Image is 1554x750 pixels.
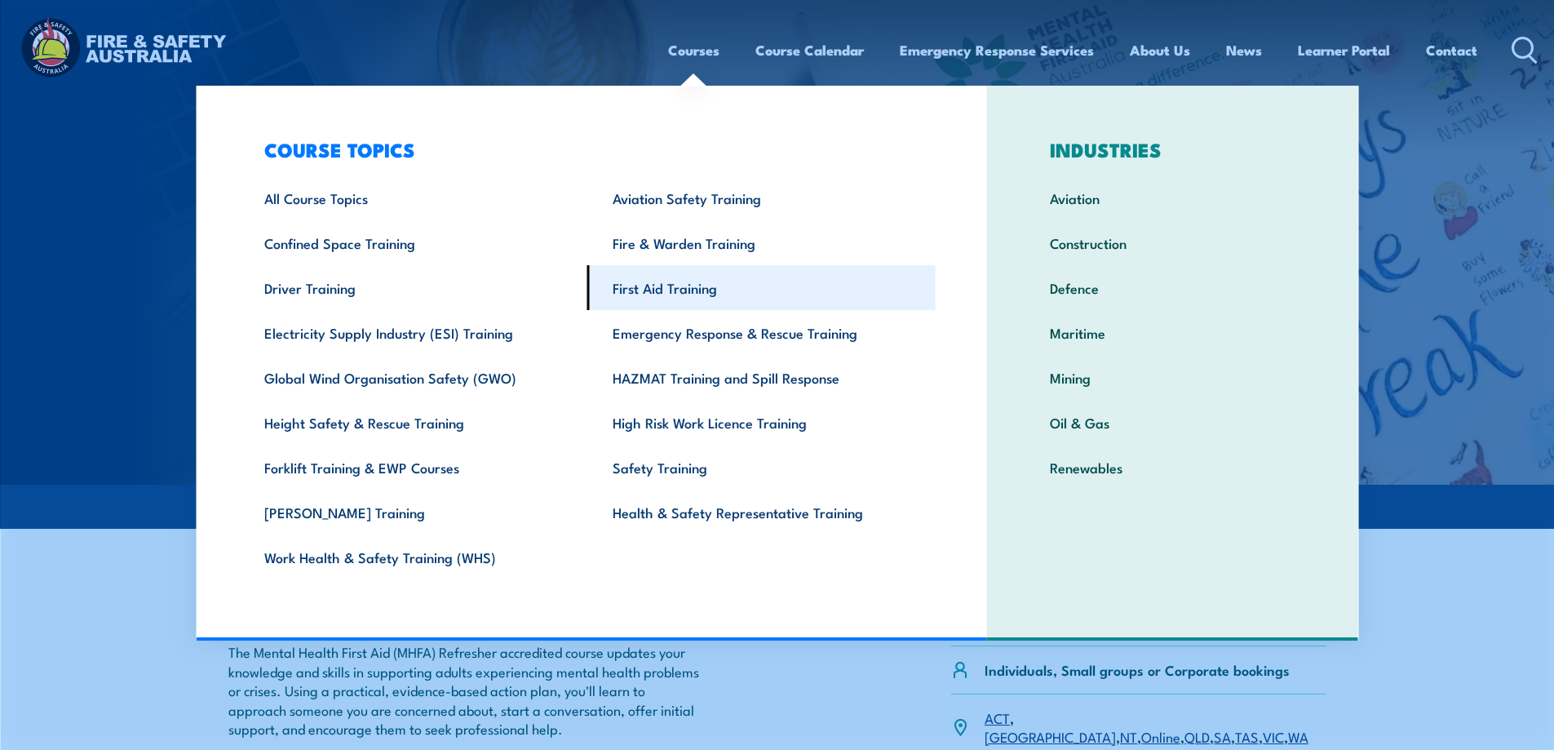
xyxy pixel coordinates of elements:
[239,175,587,220] a: All Course Topics
[985,726,1116,746] a: [GEOGRAPHIC_DATA]
[755,29,864,72] a: Course Calendar
[668,29,719,72] a: Courses
[239,265,587,310] a: Driver Training
[1226,29,1262,72] a: News
[985,708,1326,747] p: , , , , , , , ,
[239,355,587,400] a: Global Wind Organisation Safety (GWO)
[587,355,936,400] a: HAZMAT Training and Spill Response
[239,535,587,579] a: Work Health & Safety Training (WHS)
[1025,138,1321,161] h3: INDUSTRIES
[1426,29,1477,72] a: Contact
[1141,726,1180,746] a: Online
[239,490,587,535] a: [PERSON_NAME] Training
[239,400,587,445] a: Height Safety & Rescue Training
[587,265,936,310] a: First Aid Training
[1025,175,1321,220] a: Aviation
[587,175,936,220] a: Aviation Safety Training
[239,445,587,490] a: Forklift Training & EWP Courses
[1298,29,1390,72] a: Learner Portal
[985,708,1010,727] a: ACT
[1263,726,1284,746] a: VIC
[587,220,936,265] a: Fire & Warden Training
[985,660,1290,679] p: Individuals, Small groups or Corporate bookings
[228,642,705,738] p: The Mental Health First Aid (MHFA) Refresher accredited course updates your knowledge and skills ...
[587,310,936,355] a: Emergency Response & Rescue Training
[1288,726,1308,746] a: WA
[239,310,587,355] a: Electricity Supply Industry (ESI) Training
[239,138,936,161] h3: COURSE TOPICS
[1214,726,1231,746] a: SA
[1025,220,1321,265] a: Construction
[1025,355,1321,400] a: Mining
[1120,726,1137,746] a: NT
[1130,29,1190,72] a: About Us
[587,445,936,490] a: Safety Training
[587,400,936,445] a: High Risk Work Licence Training
[1235,726,1259,746] a: TAS
[1184,726,1210,746] a: QLD
[1025,445,1321,490] a: Renewables
[900,29,1094,72] a: Emergency Response Services
[239,220,587,265] a: Confined Space Training
[1025,265,1321,310] a: Defence
[587,490,936,535] a: Health & Safety Representative Training
[1025,310,1321,355] a: Maritime
[1025,400,1321,445] a: Oil & Gas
